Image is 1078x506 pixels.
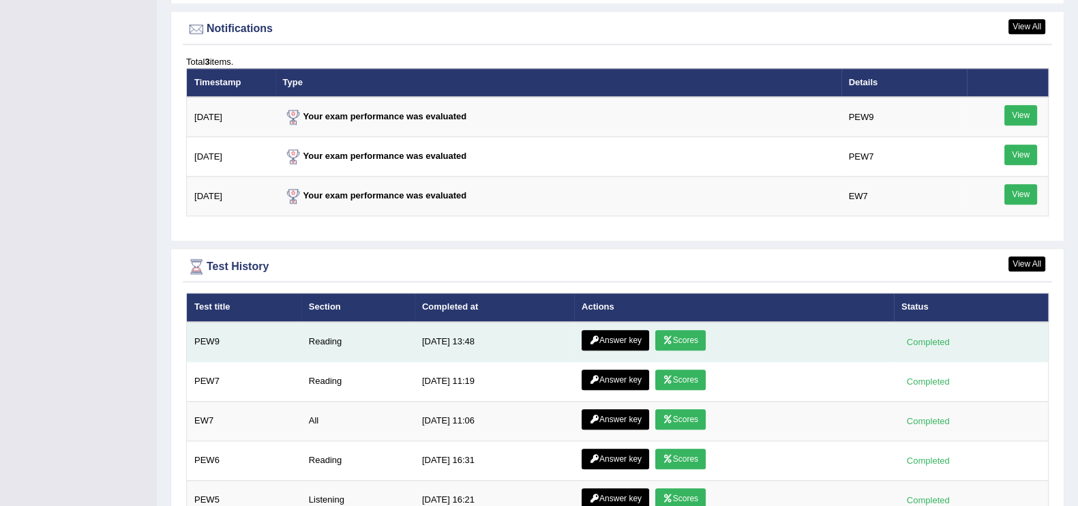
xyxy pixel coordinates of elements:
a: View [1004,105,1037,125]
td: All [301,401,415,441]
a: Scores [655,449,706,469]
a: Scores [655,330,706,351]
td: Reading [301,361,415,401]
a: Answer key [582,409,649,430]
td: PEW9 [187,322,301,362]
td: PEW6 [187,441,301,480]
td: EW7 [187,401,301,441]
a: Answer key [582,449,649,469]
div: Completed [901,414,955,428]
td: [DATE] 11:06 [415,401,574,441]
a: Scores [655,370,706,390]
a: Answer key [582,330,649,351]
strong: Your exam performance was evaluated [283,151,467,161]
td: [DATE] [187,177,275,216]
td: [DATE] 13:48 [415,322,574,362]
a: View All [1008,19,1045,34]
th: Actions [574,293,894,322]
td: [DATE] [187,97,275,137]
td: EW7 [841,177,967,216]
td: [DATE] 11:19 [415,361,574,401]
a: Scores [655,409,706,430]
th: Section [301,293,415,322]
th: Completed at [415,293,574,322]
a: Answer key [582,370,649,390]
div: Completed [901,453,955,468]
div: Completed [901,374,955,389]
th: Timestamp [187,68,275,97]
td: Reading [301,322,415,362]
b: 3 [205,57,209,67]
td: [DATE] [187,137,275,177]
th: Status [894,293,1049,322]
th: Type [275,68,841,97]
a: View All [1008,256,1045,271]
td: PEW7 [187,361,301,401]
a: View [1004,184,1037,205]
th: Details [841,68,967,97]
a: View [1004,145,1037,165]
td: PEW7 [841,137,967,177]
div: Notifications [186,19,1049,40]
td: PEW9 [841,97,967,137]
div: Test History [186,256,1049,277]
div: Total items. [186,55,1049,68]
th: Test title [187,293,301,322]
strong: Your exam performance was evaluated [283,190,467,200]
div: Completed [901,335,955,349]
strong: Your exam performance was evaluated [283,111,467,121]
td: Reading [301,441,415,480]
td: [DATE] 16:31 [415,441,574,480]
